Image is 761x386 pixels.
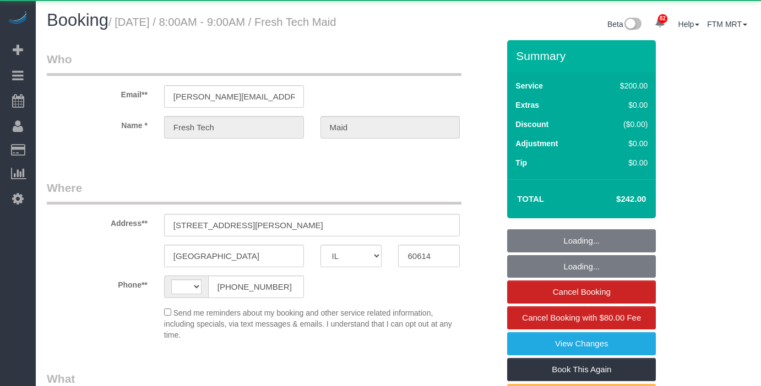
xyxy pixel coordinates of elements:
[583,195,646,204] h4: $242.00
[597,80,648,91] div: $200.00
[39,116,156,131] label: Name *
[515,138,558,149] label: Adjustment
[597,138,648,149] div: $0.00
[320,116,460,139] input: Last Name*
[47,10,108,30] span: Booking
[507,306,656,329] a: Cancel Booking with $80.00 Fee
[164,308,452,339] span: Send me reminders about my booking and other service related information, including specials, via...
[47,180,461,205] legend: Where
[398,245,460,267] input: Zip Code**
[515,100,539,111] label: Extras
[597,157,648,168] div: $0.00
[7,11,29,26] img: Automaid Logo
[597,119,648,130] div: ($0.00)
[515,119,548,130] label: Discount
[515,157,527,168] label: Tip
[678,20,700,29] a: Help
[507,332,656,355] a: View Changes
[507,358,656,381] a: Book This Again
[47,51,461,76] legend: Who
[507,280,656,304] a: Cancel Booking
[658,14,667,23] span: 82
[517,194,544,203] strong: Total
[707,20,747,29] a: FTM MRT
[623,18,642,32] img: New interface
[607,20,642,29] a: Beta
[597,100,648,111] div: $0.00
[522,313,641,322] span: Cancel Booking with $80.00 Fee
[108,16,336,28] small: / [DATE] / 8:00AM - 9:00AM / Fresh Tech Maid
[515,80,543,91] label: Service
[649,11,671,35] a: 82
[164,116,304,139] input: First Name**
[516,49,650,62] h3: Summary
